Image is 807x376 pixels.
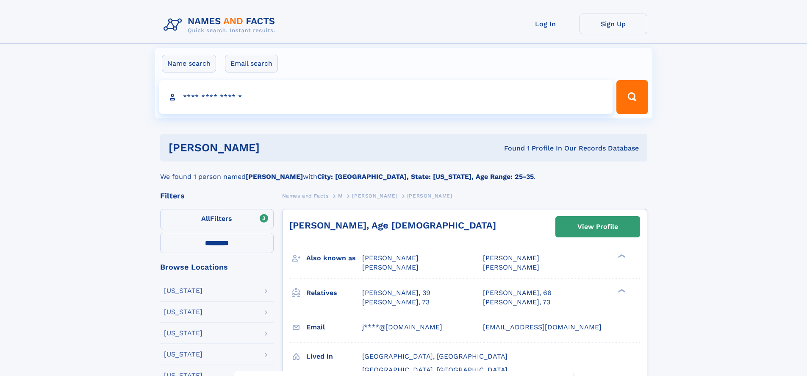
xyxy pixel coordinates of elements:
[362,254,419,262] span: [PERSON_NAME]
[338,193,343,199] span: M
[352,193,397,199] span: [PERSON_NAME]
[306,251,362,265] h3: Also known as
[164,330,202,337] div: [US_STATE]
[362,366,507,374] span: [GEOGRAPHIC_DATA], [GEOGRAPHIC_DATA]
[580,14,647,34] a: Sign Up
[306,349,362,364] h3: Lived in
[289,220,496,231] a: [PERSON_NAME], Age [DEMOGRAPHIC_DATA]
[616,253,626,259] div: ❯
[160,263,274,271] div: Browse Locations
[616,80,648,114] button: Search Button
[160,14,282,36] img: Logo Names and Facts
[306,286,362,300] h3: Relatives
[382,144,639,153] div: Found 1 Profile In Our Records Database
[306,320,362,334] h3: Email
[160,162,647,182] div: We found 1 person named with .
[483,323,602,331] span: [EMAIL_ADDRESS][DOMAIN_NAME]
[282,190,329,201] a: Names and Facts
[362,288,430,298] a: [PERSON_NAME], 39
[483,288,552,298] a: [PERSON_NAME], 66
[317,173,534,181] b: City: [GEOGRAPHIC_DATA], State: [US_STATE], Age Range: 25-35
[407,193,452,199] span: [PERSON_NAME]
[159,80,613,114] input: search input
[362,263,419,271] span: [PERSON_NAME]
[160,192,274,200] div: Filters
[483,298,550,307] a: [PERSON_NAME], 73
[164,309,202,315] div: [US_STATE]
[164,351,202,358] div: [US_STATE]
[512,14,580,34] a: Log In
[162,55,216,72] label: Name search
[201,214,210,223] span: All
[483,263,539,271] span: [PERSON_NAME]
[338,190,343,201] a: M
[169,142,382,153] h1: [PERSON_NAME]
[160,209,274,229] label: Filters
[362,352,507,360] span: [GEOGRAPHIC_DATA], [GEOGRAPHIC_DATA]
[225,55,278,72] label: Email search
[483,254,539,262] span: [PERSON_NAME]
[164,287,202,294] div: [US_STATE]
[556,217,640,237] a: View Profile
[352,190,397,201] a: [PERSON_NAME]
[246,173,303,181] b: [PERSON_NAME]
[362,298,430,307] a: [PERSON_NAME], 73
[577,217,618,237] div: View Profile
[616,288,626,293] div: ❯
